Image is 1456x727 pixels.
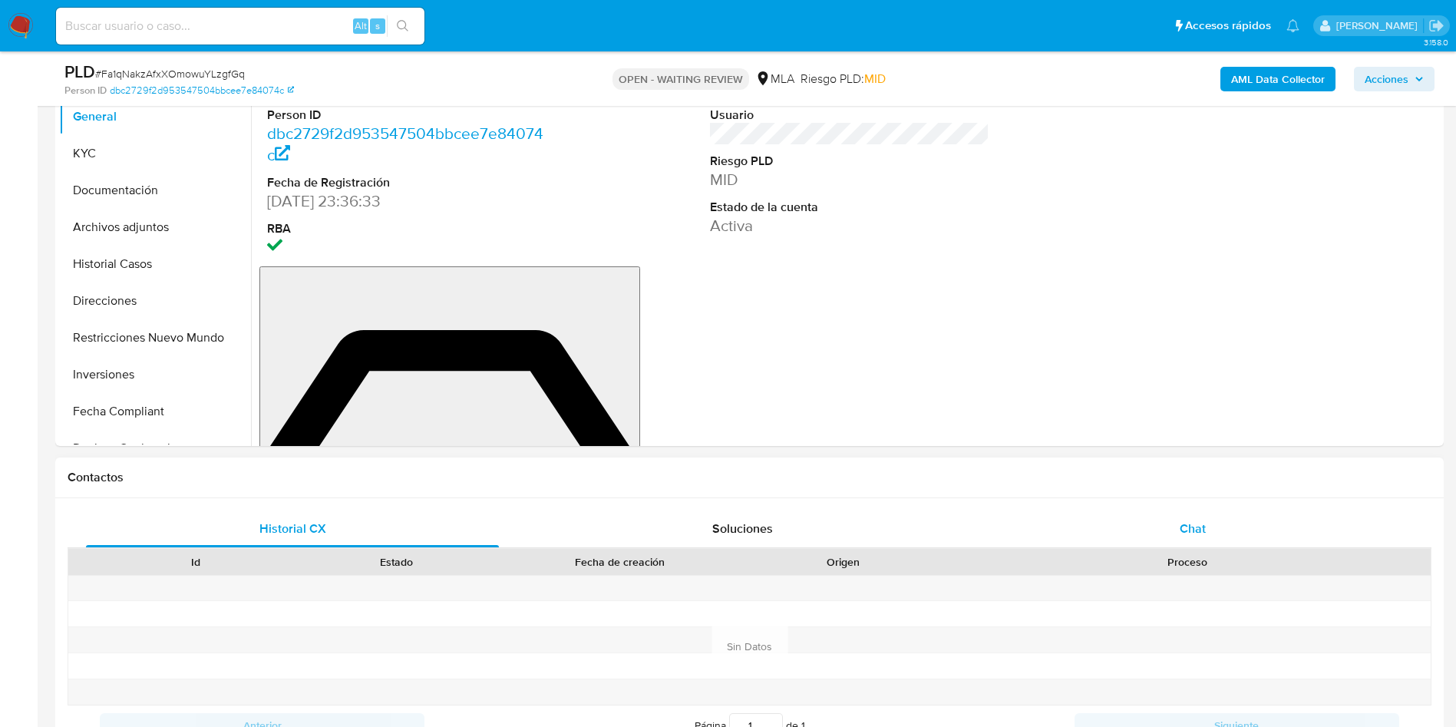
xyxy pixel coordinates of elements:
[387,15,418,37] button: search-icon
[1231,67,1325,91] b: AML Data Collector
[710,153,990,170] dt: Riesgo PLD
[755,71,794,88] div: MLA
[110,84,294,97] a: dbc2729f2d953547504bbcee7e84074c
[267,190,547,212] dd: [DATE] 23:36:33
[59,135,251,172] button: KYC
[95,66,245,81] span: # Fa1qNakzAfxXOmowuYLzgfGq
[64,59,95,84] b: PLD
[1365,67,1408,91] span: Acciones
[801,71,886,88] span: Riesgo PLD:
[1424,36,1448,48] span: 3.158.0
[955,554,1420,570] div: Proceso
[508,554,732,570] div: Fecha de creación
[59,283,251,319] button: Direcciones
[59,356,251,393] button: Inversiones
[267,174,547,191] dt: Fecha de Registración
[1354,67,1435,91] button: Acciones
[712,520,773,537] span: Soluciones
[68,470,1431,485] h1: Contactos
[710,169,990,190] dd: MID
[710,199,990,216] dt: Estado de la cuenta
[1336,18,1423,33] p: mariaeugenia.sanchez@mercadolibre.com
[355,18,367,33] span: Alt
[864,70,886,88] span: MID
[259,520,326,537] span: Historial CX
[267,220,547,237] dt: RBA
[710,215,990,236] dd: Activa
[375,18,380,33] span: s
[1428,18,1444,34] a: Salir
[59,319,251,356] button: Restricciones Nuevo Mundo
[56,16,424,36] input: Buscar usuario o caso...
[267,122,543,166] a: dbc2729f2d953547504bbcee7e84074c
[59,98,251,135] button: General
[307,554,487,570] div: Estado
[59,246,251,283] button: Historial Casos
[59,430,251,467] button: Devices Geolocation
[59,209,251,246] button: Archivos adjuntos
[754,554,933,570] div: Origen
[64,84,107,97] b: Person ID
[59,172,251,209] button: Documentación
[710,107,990,124] dt: Usuario
[106,554,286,570] div: Id
[1286,19,1299,32] a: Notificaciones
[612,68,749,90] p: OPEN - WAITING REVIEW
[1185,18,1271,34] span: Accesos rápidos
[267,107,547,124] dt: Person ID
[1180,520,1206,537] span: Chat
[1220,67,1335,91] button: AML Data Collector
[59,393,251,430] button: Fecha Compliant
